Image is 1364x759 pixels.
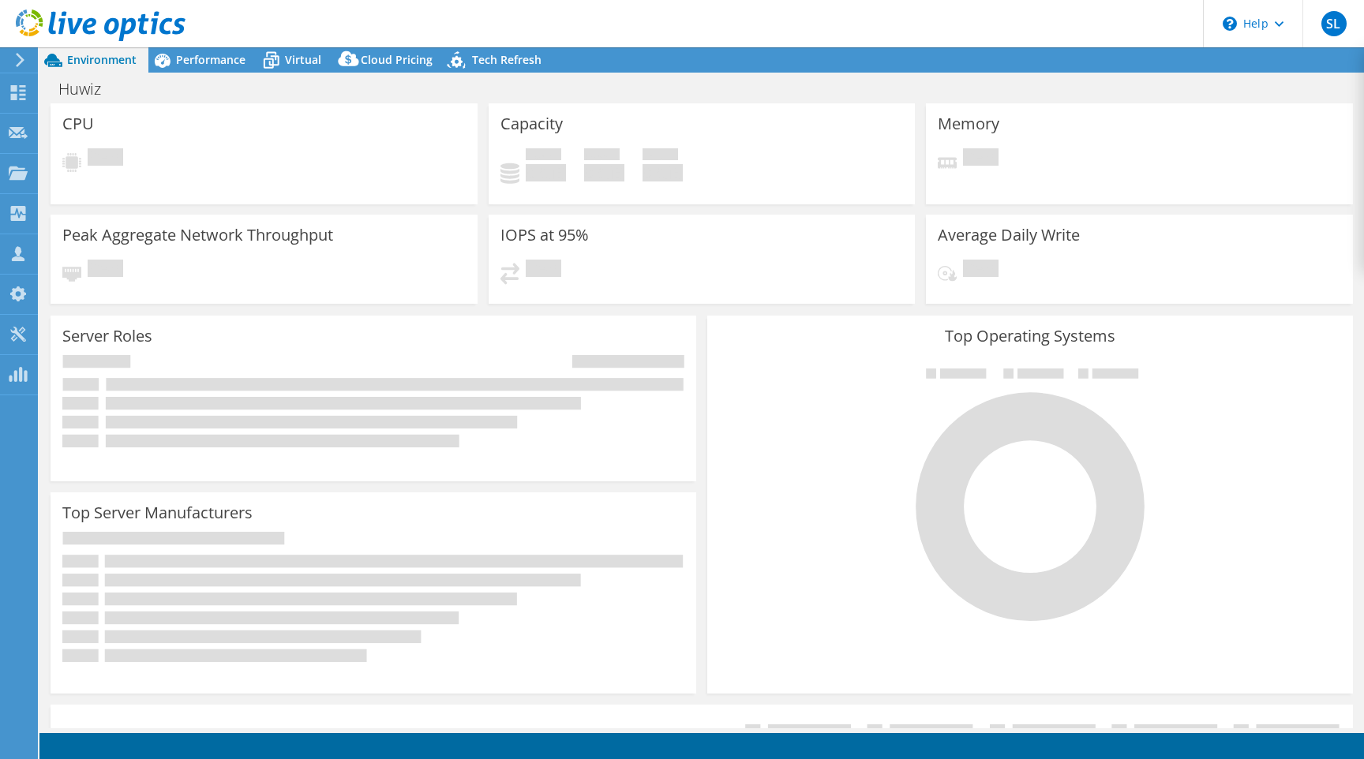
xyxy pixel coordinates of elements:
span: SL [1321,11,1347,36]
svg: \n [1223,17,1237,31]
h3: Capacity [500,115,563,133]
h4: 0 GiB [584,164,624,181]
span: Free [584,148,620,164]
span: Environment [67,52,137,67]
span: Performance [176,52,245,67]
h1: Huwiz [51,80,126,98]
h4: 0 GiB [526,164,566,181]
span: Pending [963,260,999,281]
span: Used [526,148,561,164]
h3: Server Roles [62,327,152,345]
span: Pending [88,260,123,281]
h3: Memory [938,115,999,133]
span: Tech Refresh [472,52,541,67]
span: Virtual [285,52,321,67]
h3: Top Server Manufacturers [62,504,253,522]
span: Total [643,148,678,164]
h3: CPU [62,115,94,133]
h3: IOPS at 95% [500,226,589,244]
h4: 0 GiB [643,164,683,181]
span: Pending [526,260,561,281]
h3: Average Daily Write [938,226,1080,244]
span: Pending [88,148,123,170]
span: Pending [963,148,999,170]
h3: Peak Aggregate Network Throughput [62,226,333,244]
span: Cloud Pricing [361,52,433,67]
h3: Top Operating Systems [719,327,1341,345]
